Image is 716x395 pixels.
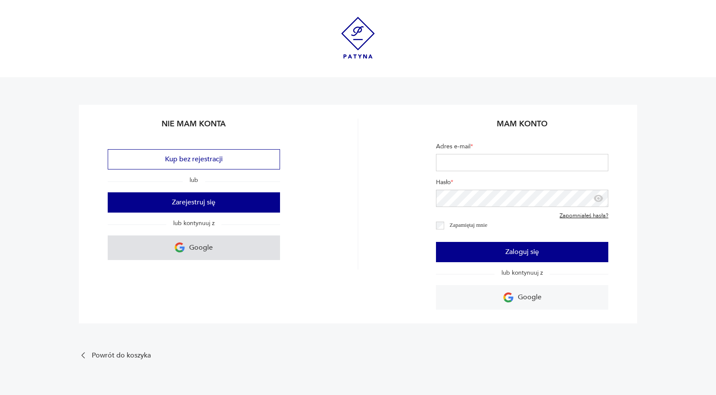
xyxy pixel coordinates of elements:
button: Zaloguj się [436,242,608,262]
h2: Nie mam konta [108,119,280,135]
span: lub [183,176,205,184]
img: Patyna - sklep z meblami i dekoracjami vintage [341,17,375,59]
span: lub kontynuuj z [166,219,221,227]
p: Google [518,291,542,304]
label: Hasło [436,178,608,190]
a: Powrót do koszyka [79,351,637,360]
a: Google [436,285,608,310]
a: Google [108,235,280,260]
h2: Mam konto [436,119,608,135]
img: Ikona Google [174,242,185,253]
button: Zarejestruj się [108,192,280,213]
label: Adres e-mail [436,142,608,154]
label: Zapamiętaj mnie [449,222,487,228]
p: Google [189,241,213,254]
a: Zapomniałeś hasła? [560,213,608,219]
span: lub kontynuuj z [495,269,550,277]
p: Powrót do koszyka [92,353,151,358]
img: Ikona Google [503,292,514,303]
button: Kup bez rejestracji [108,149,280,169]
